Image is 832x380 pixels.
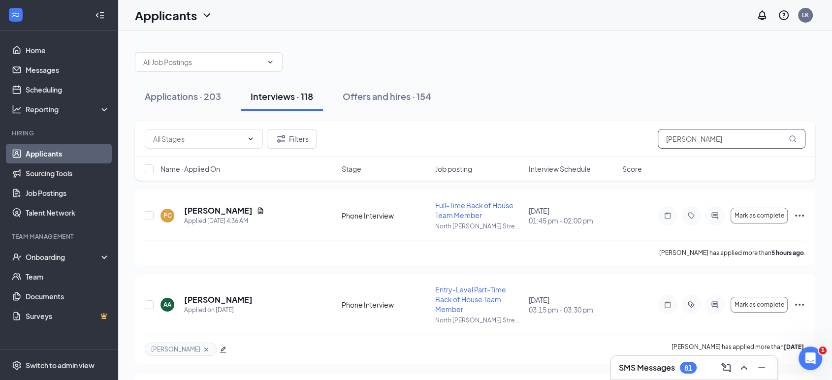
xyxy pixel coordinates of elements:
a: SurveysCrown [26,306,110,326]
svg: Ellipses [794,210,805,222]
a: Scheduling [26,80,110,99]
span: 03:15 pm - 03:30 pm [529,305,616,315]
svg: ActiveTag [685,301,697,309]
div: Switch to admin view [26,360,95,370]
svg: Notifications [756,9,768,21]
div: Interviews · 118 [251,90,313,102]
div: Reporting [26,104,110,114]
a: Talent Network [26,203,110,222]
svg: Note [662,212,673,220]
svg: ActiveChat [709,301,721,309]
svg: Ellipses [794,299,805,311]
div: Applications · 203 [145,90,221,102]
div: AA [163,300,171,309]
a: Sourcing Tools [26,163,110,183]
p: [PERSON_NAME] has applied more than . [672,343,805,356]
span: Interview Schedule [529,164,591,174]
span: Mark as complete [735,212,784,219]
svg: MagnifyingGlass [789,135,797,143]
div: Phone Interview [342,211,429,221]
span: edit [220,346,226,353]
div: Applied on [DATE] [184,305,253,315]
h3: SMS Messages [619,362,675,373]
svg: Settings [12,360,22,370]
svg: Note [662,301,673,309]
div: Team Management [12,232,108,241]
button: ChevronUp [736,360,752,376]
input: All Job Postings [143,57,262,67]
b: [DATE] [784,343,804,350]
svg: Filter [275,133,287,145]
svg: Document [256,207,264,215]
p: North [PERSON_NAME] Stre ... [435,222,523,230]
svg: WorkstreamLogo [11,10,21,20]
div: LK [802,11,809,19]
button: Mark as complete [731,297,788,313]
span: Full-Time Back of House Team Member [435,201,513,220]
h5: [PERSON_NAME] [184,205,253,216]
svg: ChevronUp [738,362,750,374]
button: Filter Filters [267,129,317,149]
svg: QuestionInfo [778,9,790,21]
span: Score [622,164,642,174]
div: [DATE] [529,295,616,315]
button: ComposeMessage [718,360,734,376]
a: Documents [26,286,110,306]
p: North [PERSON_NAME] Stre ... [435,316,523,324]
input: All Stages [153,133,243,144]
span: 1 [819,347,827,354]
svg: UserCheck [12,252,22,262]
div: Offers and hires · 154 [343,90,431,102]
div: Applied [DATE] 4:36 AM [184,216,264,226]
span: Stage [342,164,361,174]
span: 01:45 pm - 02:00 pm [529,216,616,225]
a: Job Postings [26,183,110,203]
svg: Analysis [12,104,22,114]
svg: ChevronDown [201,9,213,21]
button: Minimize [754,360,769,376]
button: Mark as complete [731,208,788,223]
a: Messages [26,60,110,80]
div: 81 [684,364,692,372]
h5: [PERSON_NAME] [184,294,253,305]
svg: ActiveChat [709,212,721,220]
div: [DATE] [529,206,616,225]
svg: Minimize [756,362,768,374]
iframe: Intercom live chat [799,347,822,370]
span: Job posting [435,164,472,174]
svg: Cross [202,346,210,353]
span: Entry-Level Part-Time Back of House Team Member [435,285,506,314]
div: PC [163,211,172,220]
a: Team [26,267,110,286]
svg: Collapse [95,10,105,20]
div: Onboarding [26,252,101,262]
h1: Applicants [135,7,197,24]
p: [PERSON_NAME] has applied more than . [659,249,805,257]
svg: ChevronDown [266,58,274,66]
input: Search in interviews [658,129,805,149]
b: 5 hours ago [771,249,804,256]
span: [PERSON_NAME] [151,345,200,353]
a: Home [26,40,110,60]
div: Hiring [12,129,108,137]
span: Mark as complete [735,301,784,308]
svg: Tag [685,212,697,220]
div: Phone Interview [342,300,429,310]
svg: ChevronDown [247,135,255,143]
a: Applicants [26,144,110,163]
span: Name · Applied On [160,164,220,174]
svg: ComposeMessage [720,362,732,374]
